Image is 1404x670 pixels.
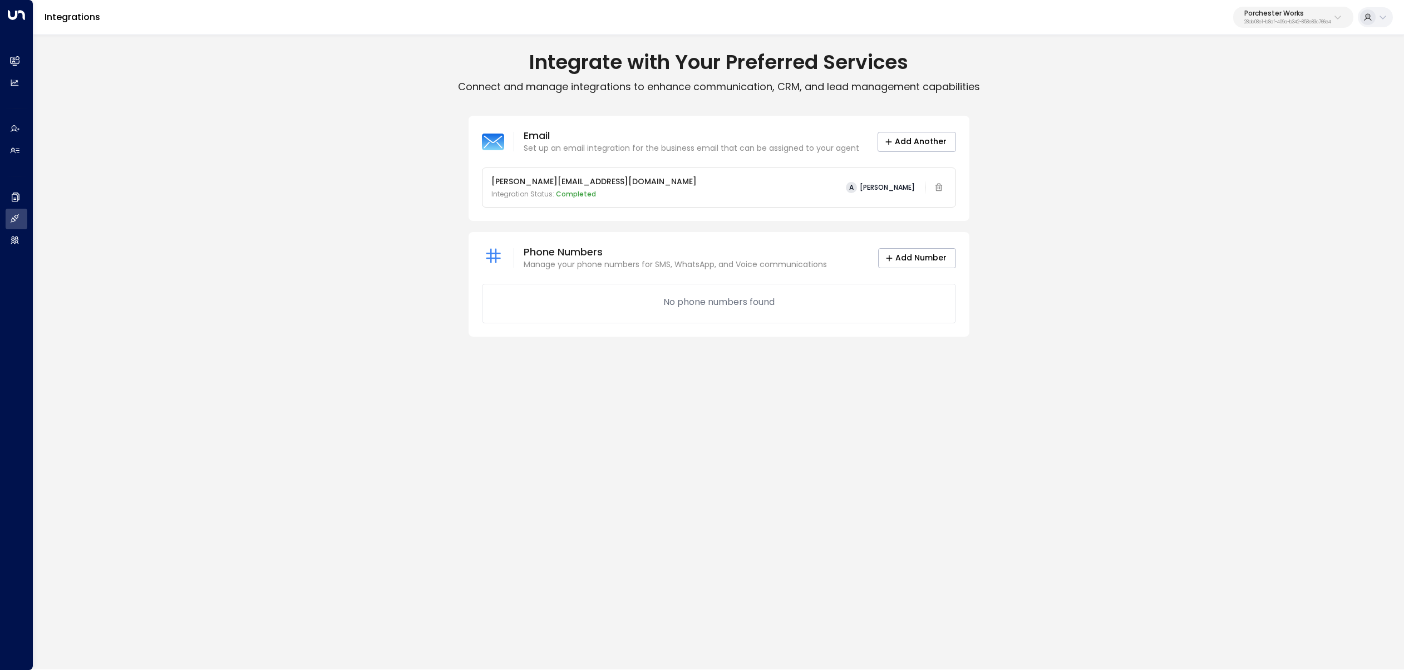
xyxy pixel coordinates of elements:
button: Add Number [878,248,956,268]
span: [PERSON_NAME] [860,184,915,191]
span: A [846,182,857,193]
p: Manage your phone numbers for SMS, WhatsApp, and Voice communications [524,259,827,270]
span: Completed [556,189,596,199]
p: No phone numbers found [663,295,775,309]
p: Connect and manage integrations to enhance communication, CRM, and lead management capabilities [33,80,1404,93]
p: 28dc08e1-b8af-409a-b342-858e83c766e4 [1244,20,1331,24]
button: Porchester Works28dc08e1-b8af-409a-b342-858e83c766e4 [1233,7,1353,28]
span: Email integration cannot be deleted while linked to an active agent. Please deactivate the agent ... [931,180,947,196]
h1: Integrate with Your Preferred Services [33,50,1404,75]
p: Email [524,129,859,142]
p: Porchester Works [1244,10,1331,17]
a: Integrations [45,11,100,23]
p: Set up an email integration for the business email that can be assigned to your agent [524,142,859,154]
p: [PERSON_NAME][EMAIL_ADDRESS][DOMAIN_NAME] [491,176,697,188]
p: Phone Numbers [524,245,827,259]
button: A[PERSON_NAME] [841,180,919,195]
button: Add Another [878,132,956,152]
p: Integration Status: [491,189,697,199]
